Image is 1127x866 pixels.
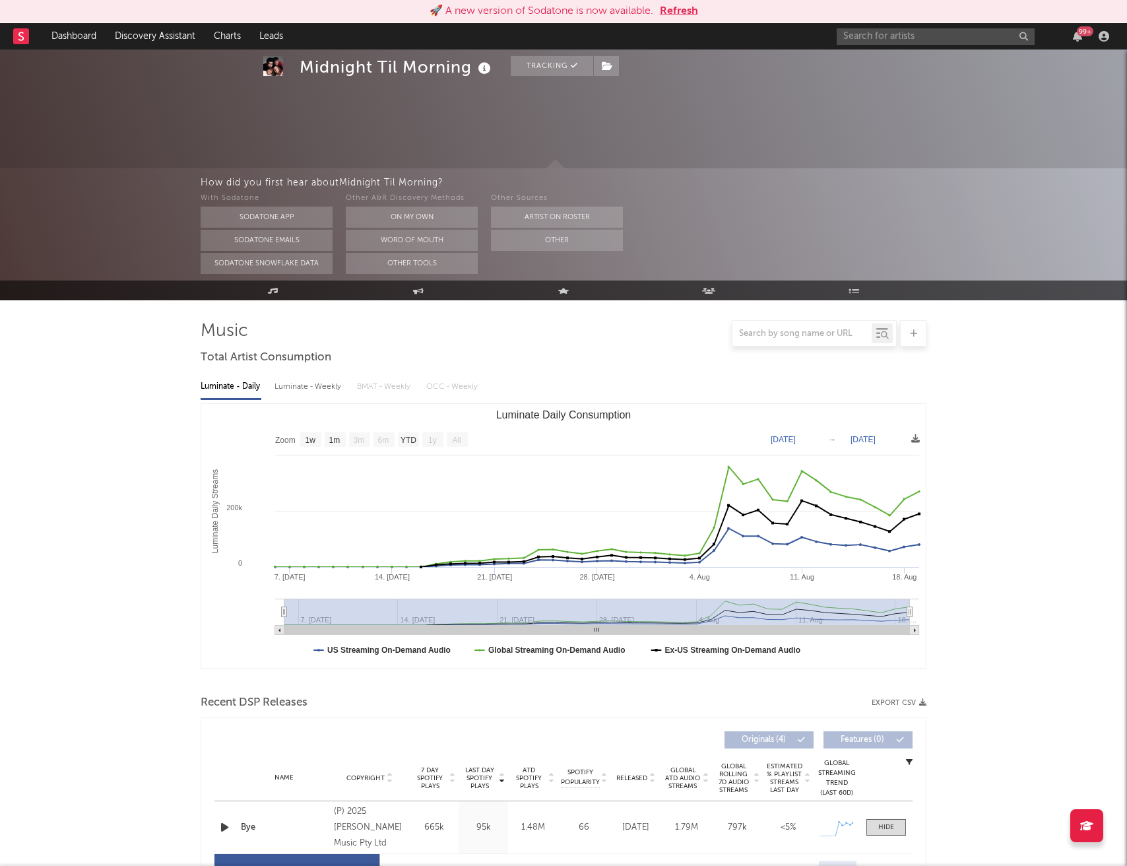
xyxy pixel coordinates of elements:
span: Global Rolling 7D Audio Streams [715,762,752,794]
span: Total Artist Consumption [201,350,331,366]
span: Originals ( 4 ) [733,736,794,744]
div: 66 [561,821,607,834]
div: Other Sources [491,191,623,207]
div: Other A&R Discovery Methods [346,191,478,207]
span: Spotify Popularity [561,768,600,787]
button: Features(0) [823,731,913,749]
button: Sodatone Snowflake Data [201,253,333,274]
div: 99 + [1077,26,1093,36]
div: With Sodatone [201,191,333,207]
text: YTD [401,436,416,445]
div: 1.48M [511,821,554,834]
button: Tracking [511,56,593,76]
button: Word Of Mouth [346,230,478,251]
button: Sodatone App [201,207,333,228]
text: Luminate Daily Consumption [496,409,631,420]
div: 797k [715,821,759,834]
button: Sodatone Emails [201,230,333,251]
button: On My Own [346,207,478,228]
text: Luminate Daily Streams [210,469,220,553]
button: Export CSV [872,699,926,707]
div: Name [241,773,327,783]
text: All [452,436,461,445]
div: Midnight Til Morning [300,56,494,78]
button: Artist on Roster [491,207,623,228]
a: Leads [250,23,292,50]
a: Bye [241,821,327,834]
span: ATD Spotify Plays [511,766,546,790]
div: (P) 2025 [PERSON_NAME] Music Pty Ltd [334,804,406,851]
text: 18. … [897,616,917,624]
span: Copyright [346,774,385,782]
a: Discovery Assistant [106,23,205,50]
div: How did you first hear about Midnight Til Morning ? [201,175,1127,191]
text: 11. Aug [790,573,814,581]
svg: Luminate Daily Consumption [201,404,926,668]
text: 18. Aug [892,573,917,581]
text: 1w [306,436,316,445]
text: 14. [DATE] [375,573,410,581]
div: Luminate - Weekly [274,376,344,398]
text: Global Streaming On-Demand Audio [488,646,626,655]
text: 200k [226,504,242,512]
text: US Streaming On-Demand Audio [327,646,451,655]
button: 99+ [1073,31,1082,42]
text: 1y [428,436,437,445]
button: Originals(4) [724,731,814,749]
div: 95k [462,821,505,834]
a: Charts [205,23,250,50]
span: Last Day Spotify Plays [462,766,497,790]
text: 21. [DATE] [477,573,512,581]
text: 6m [378,436,389,445]
text: 28. [DATE] [580,573,615,581]
input: Search for artists [837,28,1035,45]
div: Luminate - Daily [201,376,261,398]
text: 3m [354,436,365,445]
text: Zoom [275,436,296,445]
div: 🚀 A new version of Sodatone is now available. [430,3,653,19]
a: Dashboard [42,23,106,50]
div: 665k [412,821,455,834]
button: Refresh [660,3,698,19]
text: 4. Aug [690,573,710,581]
button: Other Tools [346,253,478,274]
span: Global ATD Audio Streams [664,766,701,790]
text: [DATE] [851,435,876,444]
text: 7. [DATE] [274,573,306,581]
text: 0 [238,559,242,567]
div: <5% [766,821,810,834]
text: Ex-US Streaming On-Demand Audio [665,646,801,655]
span: 7 Day Spotify Plays [412,766,447,790]
span: Recent DSP Releases [201,695,307,711]
text: → [828,435,836,444]
button: Other [491,230,623,251]
span: Features ( 0 ) [832,736,893,744]
span: Released [616,774,647,782]
input: Search by song name or URL [732,329,872,339]
text: 1m [329,436,340,445]
div: [DATE] [614,821,658,834]
span: Estimated % Playlist Streams Last Day [766,762,802,794]
div: 1.79M [664,821,709,834]
div: Global Streaming Trend (Last 60D) [817,758,856,798]
text: [DATE] [771,435,796,444]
